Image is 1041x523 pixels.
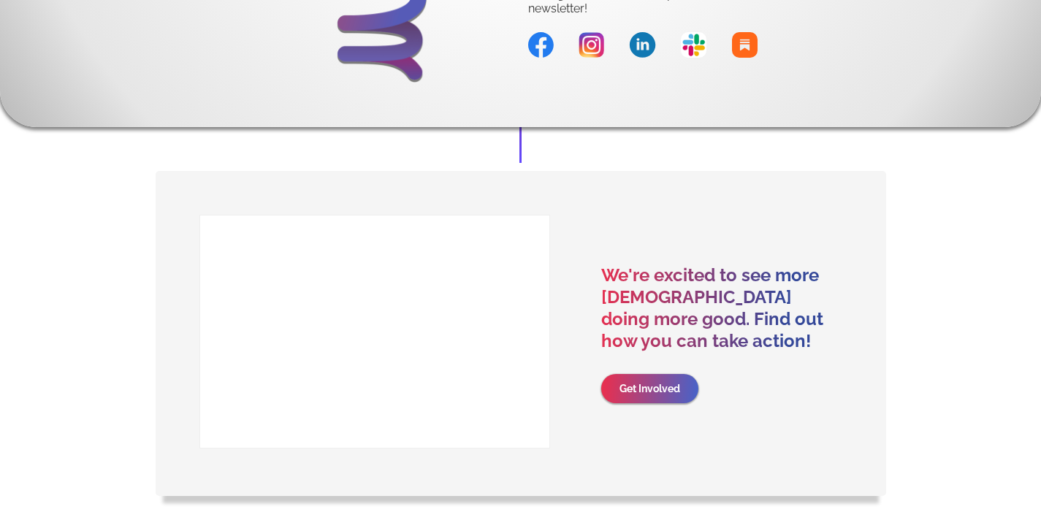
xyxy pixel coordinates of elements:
[528,32,554,58] img: Playful Facebook Icon
[601,264,842,352] div: We're excited to see more [DEMOGRAPHIC_DATA] doing more good. Find out how you can take action!
[629,32,655,58] img: Playful Linkedin Icon
[601,374,698,403] a: Get Involved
